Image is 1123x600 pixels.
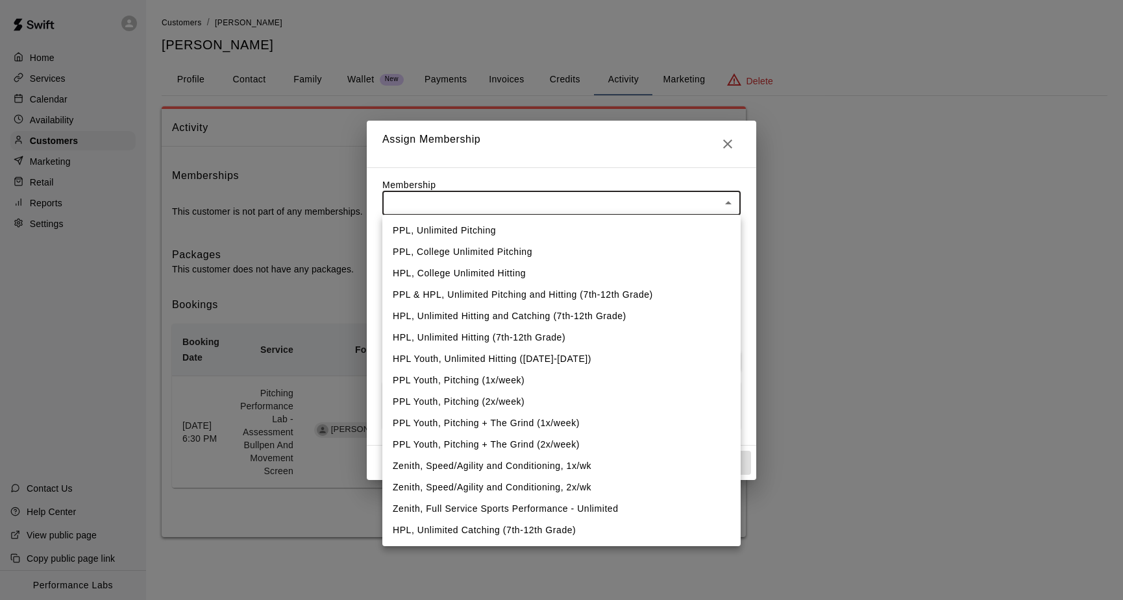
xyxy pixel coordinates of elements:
li: HPL, Unlimited Hitting and Catching (7th-12th Grade) [382,306,741,327]
li: PPL Youth, Pitching (2x/week) [382,391,741,413]
li: PPL Youth, Pitching + The Grind (2x/week) [382,434,741,455]
li: PPL, Unlimited Pitching [382,220,741,241]
li: PPL & HPL, Unlimited Pitching and Hitting (7th-12th Grade) [382,284,741,306]
li: Zenith, Speed/Agility and Conditioning, 1x/wk [382,455,741,477]
li: Zenith, Speed/Agility and Conditioning, 2x/wk [382,477,741,498]
li: HPL Youth, Unlimited Hitting ([DATE]-[DATE]) [382,348,741,370]
li: HPL, Unlimited Catching (7th-12th Grade) [382,520,741,541]
li: PPL, College Unlimited Pitching [382,241,741,263]
li: HPL, Unlimited Hitting (7th-12th Grade) [382,327,741,348]
li: Zenith, Full Service Sports Performance - Unlimited [382,498,741,520]
li: PPL Youth, Pitching (1x/week) [382,370,741,391]
li: PPL Youth, Pitching + The Grind (1x/week) [382,413,741,434]
li: HPL, College Unlimited Hitting [382,263,741,284]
